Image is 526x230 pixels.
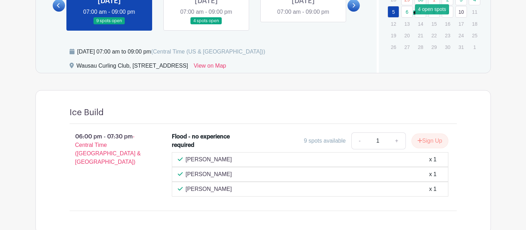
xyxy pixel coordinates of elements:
p: 16 [442,18,453,29]
p: 21 [415,30,426,41]
p: 12 [388,18,399,29]
p: 18 [469,18,480,29]
p: 22 [428,30,440,41]
p: 14 [415,18,426,29]
p: [PERSON_NAME] [186,170,232,179]
p: 06:00 pm - 07:30 pm [58,130,161,169]
p: 1 [469,42,480,52]
p: 28 [415,42,426,52]
div: x 1 [429,170,436,179]
p: 13 [401,18,413,29]
a: 5 [388,6,399,18]
p: 26 [388,42,399,52]
p: 31 [455,42,467,52]
div: [DATE] 07:00 am to 09:00 pm [77,48,265,56]
p: 29 [428,42,440,52]
a: - [351,132,368,149]
a: View on Map [194,62,226,73]
p: 17 [455,18,467,29]
a: 6 [401,6,413,18]
p: 19 [388,30,399,41]
a: + [388,132,405,149]
div: 4 open spots [415,4,449,14]
button: Sign Up [411,133,448,148]
span: - Central Time ([GEOGRAPHIC_DATA] & [GEOGRAPHIC_DATA]) [75,133,141,165]
div: Wausau Curling Club, [STREET_ADDRESS] [77,62,188,73]
div: Flood - no experience required [172,132,233,149]
p: [PERSON_NAME] [186,155,232,164]
div: 9 spots available [304,137,346,145]
a: 10 [455,6,467,18]
p: 15 [428,18,440,29]
p: 11 [469,6,480,17]
p: 30 [442,42,453,52]
div: x 1 [429,155,436,164]
p: 20 [401,30,413,41]
p: 23 [442,30,453,41]
span: (Central Time (US & [GEOGRAPHIC_DATA])) [151,49,265,55]
p: 25 [469,30,480,41]
div: x 1 [429,185,436,193]
p: 24 [455,30,467,41]
p: [PERSON_NAME] [186,185,232,193]
p: 27 [401,42,413,52]
h4: Ice Build [70,107,104,118]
